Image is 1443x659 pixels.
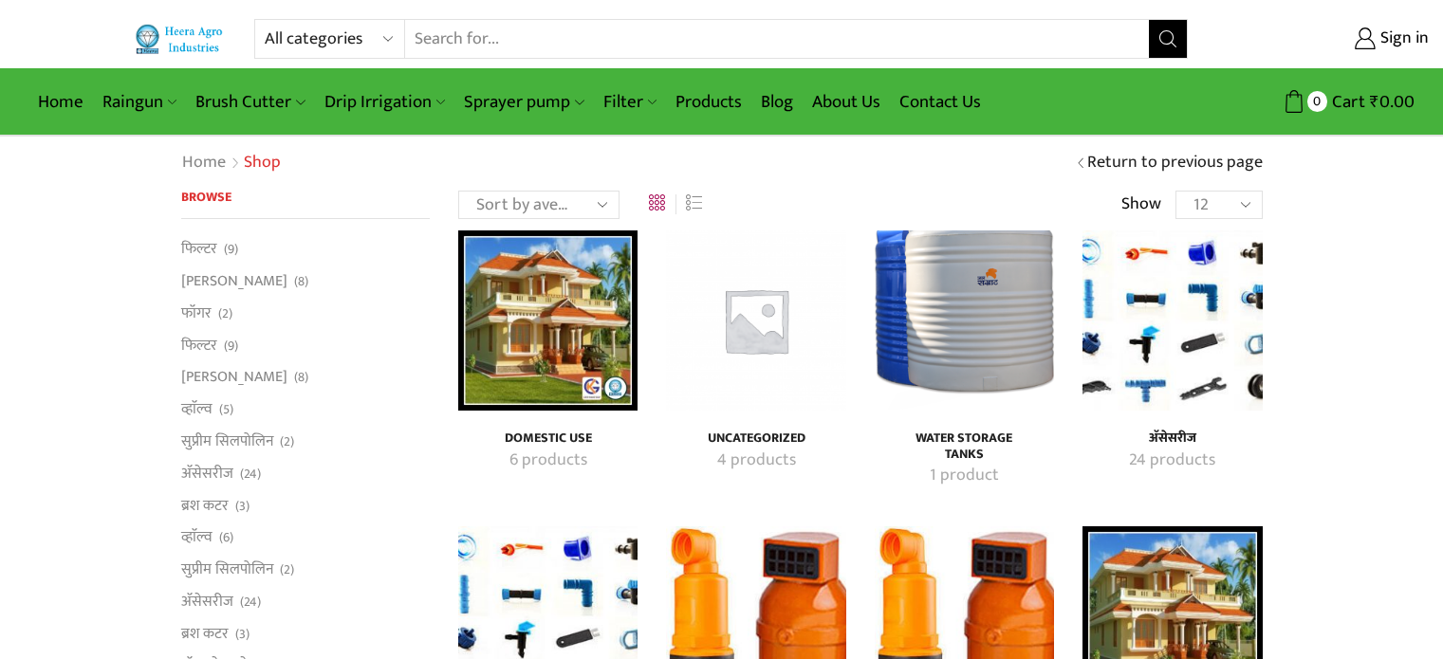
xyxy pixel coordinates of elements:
a: अ‍ॅसेसरीज [181,457,233,489]
a: ब्रश कटर [181,617,229,650]
mark: 4 products [717,448,796,473]
mark: 6 products [509,448,587,473]
a: [PERSON_NAME] [181,265,287,298]
a: Visit product category Water Storage Tanks [896,464,1033,488]
span: (24) [240,593,261,612]
a: Filter [594,80,666,124]
img: अ‍ॅसेसरीज [1082,230,1262,410]
a: Visit product category Uncategorized [666,230,845,410]
a: व्हाॅल्व [181,394,213,426]
span: (9) [224,337,238,356]
h4: Uncategorized [687,430,824,447]
a: Home [181,151,227,175]
span: (5) [219,400,233,419]
a: About Us [803,80,890,124]
a: Visit product category अ‍ॅसेसरीज [1103,430,1241,447]
a: 0 Cart ₹0.00 [1207,84,1415,119]
span: (2) [280,432,294,451]
a: Home [28,80,93,124]
span: (3) [235,497,250,516]
a: Visit product category Domestic Use [479,448,617,473]
a: सुप्रीम सिलपोलिन [181,554,273,586]
img: Uncategorized [666,230,845,410]
button: Search button [1149,20,1187,58]
span: Cart [1327,89,1365,115]
a: Sign in [1216,22,1429,56]
span: 0 [1307,91,1327,111]
a: Visit product category अ‍ॅसेसरीज [1082,230,1262,410]
a: Blog [751,80,803,124]
span: Sign in [1376,27,1429,51]
span: ₹ [1370,87,1379,117]
a: सुप्रीम सिलपोलिन [181,425,273,457]
a: [PERSON_NAME] [181,361,287,394]
input: Search for... [405,20,1150,58]
span: (8) [294,272,308,291]
select: Shop order [458,191,620,219]
a: Visit product category Domestic Use [458,230,638,410]
span: (8) [294,368,308,387]
mark: 24 products [1129,448,1215,473]
a: Products [666,80,751,124]
a: फिल्टर [181,329,217,361]
a: व्हाॅल्व [181,522,213,554]
a: Sprayer pump [454,80,593,124]
a: Drip Irrigation [315,80,454,124]
mark: 1 product [930,464,999,488]
span: (2) [218,304,232,323]
a: Visit product category Water Storage Tanks [875,230,1054,410]
img: Domestic Use [458,230,638,410]
a: Brush Cutter [186,80,314,124]
span: Show [1121,192,1161,217]
span: (6) [219,528,233,547]
a: ब्रश कटर [181,489,229,522]
a: Contact Us [890,80,990,124]
img: Water Storage Tanks [875,230,1054,410]
span: (24) [240,465,261,484]
a: Visit product category Domestic Use [479,430,617,447]
h4: अ‍ॅसेसरीज [1103,430,1241,447]
h1: Shop [244,153,281,174]
a: Visit product category अ‍ॅसेसरीज [1103,448,1241,473]
span: (9) [224,240,238,259]
a: अ‍ॅसेसरीज [181,585,233,617]
nav: Breadcrumb [181,151,281,175]
a: Visit product category Water Storage Tanks [896,430,1033,463]
span: (2) [280,560,294,579]
a: Return to previous page [1087,151,1263,175]
span: Browse [181,186,231,208]
h4: Water Storage Tanks [896,430,1033,463]
span: (3) [235,625,250,644]
h4: Domestic Use [479,430,617,447]
a: Visit product category Uncategorized [687,430,824,447]
a: फॉगर [181,297,212,329]
a: फिल्टर [181,238,217,265]
bdi: 0.00 [1370,87,1415,117]
a: Visit product category Uncategorized [687,448,824,473]
a: Raingun [93,80,186,124]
